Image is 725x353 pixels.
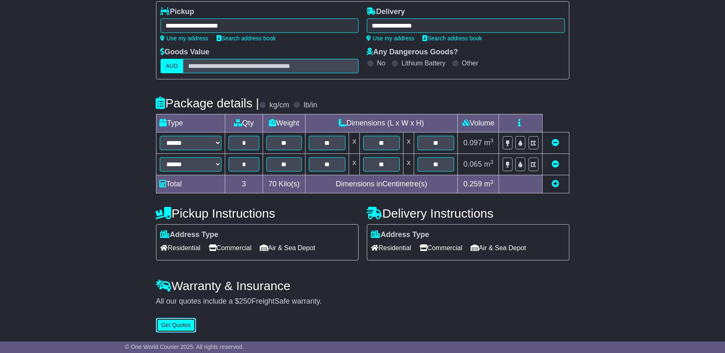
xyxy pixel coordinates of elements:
[349,132,359,154] td: x
[156,96,259,110] h4: Package details |
[490,159,494,165] sup: 3
[464,139,482,147] span: 0.097
[367,48,458,57] label: Any Dangerous Goods?
[209,242,252,254] span: Commercial
[269,101,289,110] label: kg/cm
[305,114,458,132] td: Dimensions (L x W x H)
[464,180,482,188] span: 0.259
[423,35,482,42] a: Search address book
[420,242,462,254] span: Commercial
[161,59,184,73] label: AUD
[161,7,194,16] label: Pickup
[377,59,385,67] label: No
[305,175,458,193] td: Dimensions in Centimetre(s)
[225,175,263,193] td: 3
[260,242,315,254] span: Air & Sea Depot
[484,180,494,188] span: m
[458,114,499,132] td: Volume
[156,318,196,332] button: Get Quotes
[484,160,494,168] span: m
[225,114,263,132] td: Qty
[161,35,208,42] a: Use my address
[303,101,317,110] label: lb/in
[371,242,411,254] span: Residential
[263,114,305,132] td: Weight
[403,154,414,175] td: x
[125,344,244,350] span: © One World Courier 2025. All rights reserved.
[161,48,210,57] label: Goods Value
[156,175,225,193] td: Total
[462,59,478,67] label: Other
[401,59,445,67] label: Lithium Battery
[552,139,559,147] a: Remove this item
[464,160,482,168] span: 0.065
[263,175,305,193] td: Kilo(s)
[349,154,359,175] td: x
[367,35,415,42] a: Use my address
[367,7,405,16] label: Delivery
[484,139,494,147] span: m
[471,242,526,254] span: Air & Sea Depot
[156,279,569,293] h4: Warranty & Insurance
[367,207,569,220] h4: Delivery Instructions
[490,179,494,185] sup: 3
[156,114,225,132] td: Type
[403,132,414,154] td: x
[490,137,494,144] sup: 3
[161,242,200,254] span: Residential
[268,180,277,188] span: 70
[156,297,569,306] div: All our quotes include a $ FreightSafe warranty.
[161,230,219,239] label: Address Type
[371,230,429,239] label: Address Type
[552,160,559,168] a: Remove this item
[156,207,359,220] h4: Pickup Instructions
[552,180,559,188] a: Add new item
[239,297,252,305] span: 250
[217,35,276,42] a: Search address book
